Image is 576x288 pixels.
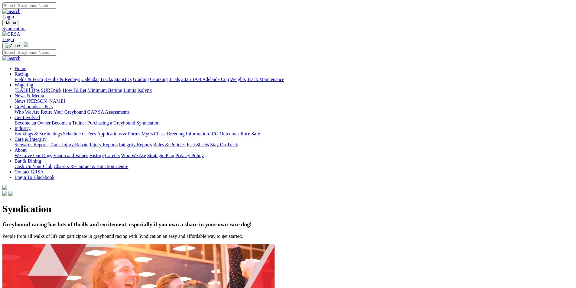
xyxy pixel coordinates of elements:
a: Bar & Dining [15,158,41,163]
div: Get Involved [15,120,574,126]
a: Fields & Form [15,77,43,82]
h1: Syndication [2,203,574,215]
a: MyOzChase [142,131,166,136]
a: SUREpick [41,88,61,93]
a: Contact GRSA [15,169,44,174]
a: Breeding Information [167,131,209,136]
a: Tracks [100,77,113,82]
a: Statistics [114,77,132,82]
a: Weights [230,77,246,82]
a: ICG Outcomes [210,131,239,136]
img: twitter.svg [8,191,13,196]
a: Coursing [150,77,168,82]
a: Careers [105,153,120,158]
a: Greyhounds as Pets [15,104,53,109]
a: Calendar [81,77,99,82]
a: Wagering [15,82,33,87]
a: 2025 TAB Adelaide Cup [181,77,229,82]
div: Greyhounds as Pets [15,109,574,115]
div: Care & Integrity [15,142,574,147]
a: Retire Your Greyhound [41,109,86,115]
a: How To Bet [63,88,86,93]
a: Rules & Policies [153,142,186,147]
a: Privacy Policy [175,153,204,158]
a: Fact Sheets [187,142,209,147]
a: About [15,147,27,153]
a: Strategic Plan [147,153,174,158]
div: Racing [15,77,574,82]
a: [DATE] Tips [15,88,40,93]
input: Search [2,49,56,56]
a: Stewards Reports [15,142,48,147]
img: logo-grsa-white.png [2,185,7,190]
a: Grading [133,77,149,82]
span: Menu [6,21,16,25]
div: Wagering [15,88,574,93]
img: facebook.svg [2,191,7,196]
img: Search [2,56,21,61]
a: News [15,99,25,104]
img: Search [2,9,21,14]
a: Schedule of Fees [63,131,96,136]
div: News & Media [15,99,574,104]
a: History [89,153,104,158]
a: Chasers Restaurant & Function Centre [54,164,128,169]
a: Results & Replays [44,77,80,82]
a: Track Injury Rebate [50,142,88,147]
a: Isolynx [137,88,152,93]
button: Toggle navigation [2,43,22,49]
a: Minimum Betting Limits [87,88,136,93]
a: Bookings & Scratchings [15,131,62,136]
a: Who We Are [15,109,40,115]
a: Vision and Values [53,153,88,158]
h3: Greyhound racing has lots of thrills and excitement, especially if you own a share in your own ra... [2,221,574,228]
a: Become an Owner [15,120,50,125]
a: Login [2,37,14,42]
img: GRSA [2,31,20,37]
div: Industry [15,131,574,137]
img: Close [5,44,20,48]
a: Trials [169,77,180,82]
a: News & Media [15,93,44,98]
a: Applications & Forms [97,131,140,136]
a: Track Maintenance [247,77,284,82]
a: Purchasing a Greyhound [87,120,135,125]
a: We Love Our Dogs [15,153,52,158]
a: Cash Up Your Club [15,164,52,169]
a: Become a Trainer [52,120,86,125]
a: Industry [15,126,31,131]
input: Search [2,2,56,9]
a: Injury Reports [89,142,118,147]
a: Syndication [2,26,574,31]
a: Login To Blackbook [15,175,54,180]
a: Who We Are [121,153,146,158]
p: People from all walks of life can participate in greyhound racing with Syndication an easy and af... [2,234,574,239]
a: GAP SA Assessments [87,109,130,115]
a: Syndication [136,120,159,125]
a: Get Involved [15,115,40,120]
button: Toggle navigation [2,20,18,26]
img: logo-grsa-white.png [24,42,28,47]
a: Care & Integrity [15,137,47,142]
a: Integrity Reports [119,142,152,147]
a: Stay On Track [210,142,238,147]
div: Bar & Dining [15,164,574,169]
a: Login [2,14,14,19]
div: About [15,153,574,158]
a: [PERSON_NAME] [27,99,65,104]
a: Home [15,66,26,71]
a: Racing [15,71,28,76]
a: Race Safe [240,131,260,136]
